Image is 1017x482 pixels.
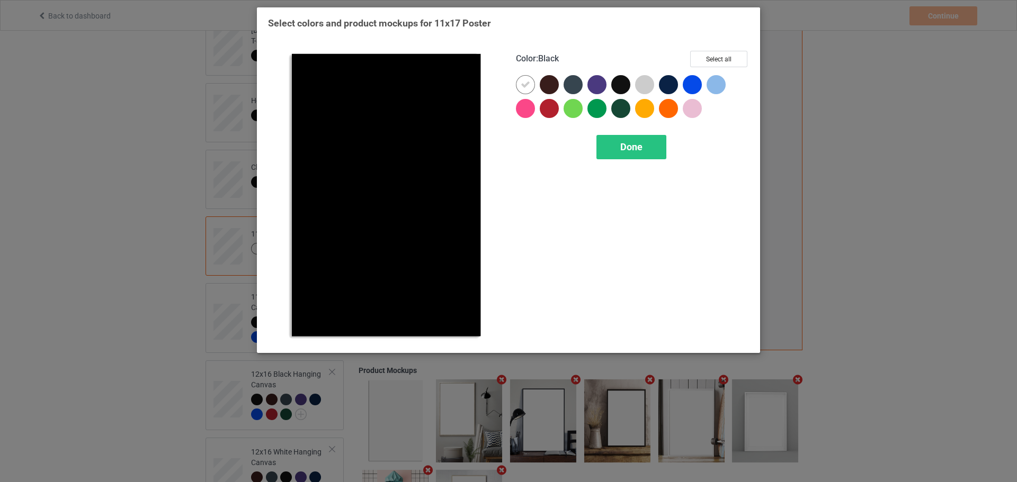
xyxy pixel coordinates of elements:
[268,51,501,342] img: regular.jpg
[516,53,559,65] h4: :
[690,51,747,67] button: Select all
[538,53,559,63] span: Black
[268,17,491,29] span: Select colors and product mockups for 11x17 Poster
[516,53,536,63] span: Color
[620,141,643,152] span: Done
